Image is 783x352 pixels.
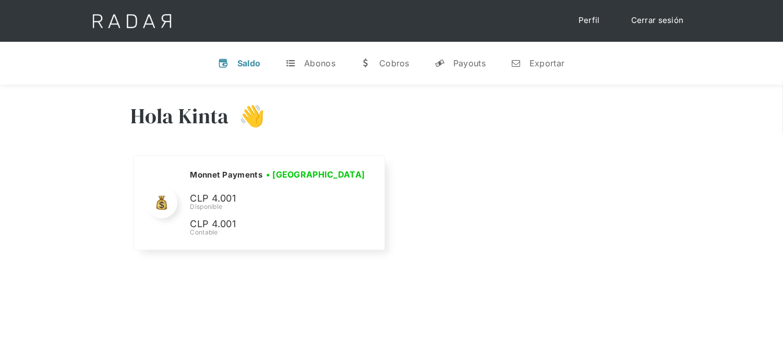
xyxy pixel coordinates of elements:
div: Contable [190,228,368,237]
div: Exportar [529,58,564,68]
div: w [360,58,371,68]
a: Cerrar sesión [621,10,694,31]
div: n [511,58,521,68]
div: t [285,58,296,68]
div: y [435,58,445,68]
h3: Hola Kinta [131,103,229,129]
p: CLP 4.001 [190,217,346,232]
h3: 👋 [229,103,266,129]
p: CLP 4.001 [190,191,346,206]
h3: • [GEOGRAPHIC_DATA] [266,168,365,181]
div: Payouts [453,58,486,68]
h2: Monnet Payments [190,170,262,180]
div: v [219,58,229,68]
div: Saldo [237,58,261,68]
div: Disponible [190,202,368,212]
div: Abonos [304,58,335,68]
a: Perfil [568,10,610,31]
div: Cobros [379,58,409,68]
